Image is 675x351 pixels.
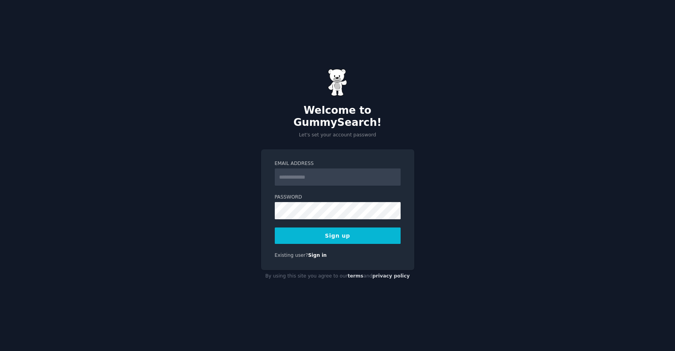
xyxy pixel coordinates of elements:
[275,194,401,201] label: Password
[275,227,401,244] button: Sign up
[261,104,414,129] h2: Welcome to GummySearch!
[275,160,401,167] label: Email Address
[328,69,347,96] img: Gummy Bear
[308,253,327,258] a: Sign in
[261,132,414,139] p: Let's set your account password
[275,253,308,258] span: Existing user?
[372,273,410,279] a: privacy policy
[347,273,363,279] a: terms
[261,270,414,283] div: By using this site you agree to our and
